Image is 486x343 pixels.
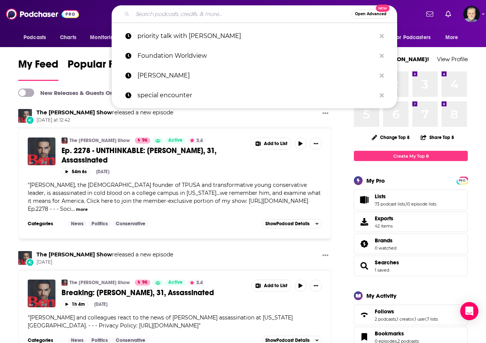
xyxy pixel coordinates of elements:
[28,221,62,227] h3: Categories
[376,5,390,12] span: New
[28,138,55,165] a: Ep. 2278 - UNTHINKABLE: Charlie Kirk, 31, Assassinated
[426,316,427,322] span: ,
[55,30,81,45] a: Charts
[137,26,376,46] p: priority talk with greg davis
[440,30,468,45] button: open menu
[375,330,419,337] a: Bookmarks
[112,66,397,85] a: [PERSON_NAME]
[420,130,454,145] button: Share Top 8
[366,177,385,184] div: My Pro
[397,316,414,322] a: 1 creator
[354,305,468,325] span: Follows
[112,26,397,46] a: priority talk with [PERSON_NAME]
[36,109,173,116] h3: released a new episode
[18,30,56,45] button: open menu
[264,283,287,289] span: Add to List
[142,137,147,144] span: 96
[265,221,309,226] span: Show Podcast Details
[352,9,390,19] button: Open AdvancedNew
[142,279,147,286] span: 96
[69,138,130,144] a: The [PERSON_NAME] Show
[18,251,32,265] img: The Ben Shapiro Show
[137,66,376,85] p: chris meikel
[62,300,88,308] button: 1h 4m
[389,30,442,45] button: open menu
[113,221,148,227] a: Conservative
[137,85,376,105] p: special encounter
[18,89,118,97] a: New Releases & Guests Only
[135,138,150,144] a: 96
[415,316,426,322] a: 1 user
[375,308,438,315] a: Follows
[357,194,372,205] a: Lists
[188,138,205,144] button: 3.4
[252,280,291,291] button: Show More Button
[375,245,396,251] a: 0 watched
[357,239,372,249] a: Brands
[76,206,88,213] button: more
[458,177,467,183] a: PRO
[396,316,397,322] span: ,
[375,267,389,273] a: 1 saved
[96,169,109,174] div: [DATE]
[463,6,480,22] img: User Profile
[406,201,436,207] a: 10 episode lists
[375,201,405,207] a: 73 podcast lists
[414,316,415,322] span: ,
[375,193,386,200] span: Lists
[375,215,393,222] span: Exports
[68,221,87,227] a: News
[133,8,352,20] input: Search podcasts, credits, & more...
[423,8,436,21] a: Show notifications dropdown
[375,308,394,315] span: Follows
[460,302,478,320] div: Open Intercom Messenger
[357,217,372,227] span: Exports
[28,280,55,307] img: Breaking: Charlie Kirk, 31, Assassinated
[354,256,468,276] span: Searches
[252,138,291,149] button: Show More Button
[137,46,376,66] p: Foundation Worldview
[112,85,397,105] a: special encounter
[405,201,406,207] span: ,
[310,280,322,292] button: Show More Button
[375,193,436,200] a: Lists
[18,109,32,123] a: The Ben Shapiro Show
[310,138,322,150] button: Show More Button
[394,32,431,43] span: For Podcasters
[28,314,293,329] span: " "
[463,6,480,22] span: Logged in as JonesLiterary
[36,251,112,258] a: The Ben Shapiro Show
[265,338,309,343] span: Show Podcast Details
[168,137,183,144] span: Active
[354,212,468,232] a: Exports
[442,8,454,21] a: Show notifications dropdown
[262,219,322,228] button: ShowPodcast Details
[445,32,458,43] span: More
[375,237,393,244] span: Brands
[62,138,68,144] img: The Ben Shapiro Show
[62,280,68,286] a: The Ben Shapiro Show
[68,58,132,75] span: Popular Feed
[90,32,117,43] span: Monitoring
[36,109,112,116] a: The Ben Shapiro Show
[367,133,414,142] button: Change Top 8
[319,109,331,119] button: Show More Button
[354,234,468,254] span: Brands
[94,302,107,307] div: [DATE]
[60,32,76,43] span: Charts
[62,288,246,297] a: Breaking: [PERSON_NAME], 31, Assassinated
[112,46,397,66] a: Foundation Worldview
[437,55,468,63] a: View Profile
[26,258,34,267] div: New Episode
[355,12,387,16] span: Open Advanced
[6,7,79,21] img: Podchaser - Follow, Share and Rate Podcasts
[375,330,404,337] span: Bookmarks
[165,138,186,144] a: Active
[357,310,372,320] a: Follows
[427,316,438,322] a: 7 lists
[366,292,396,299] div: My Activity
